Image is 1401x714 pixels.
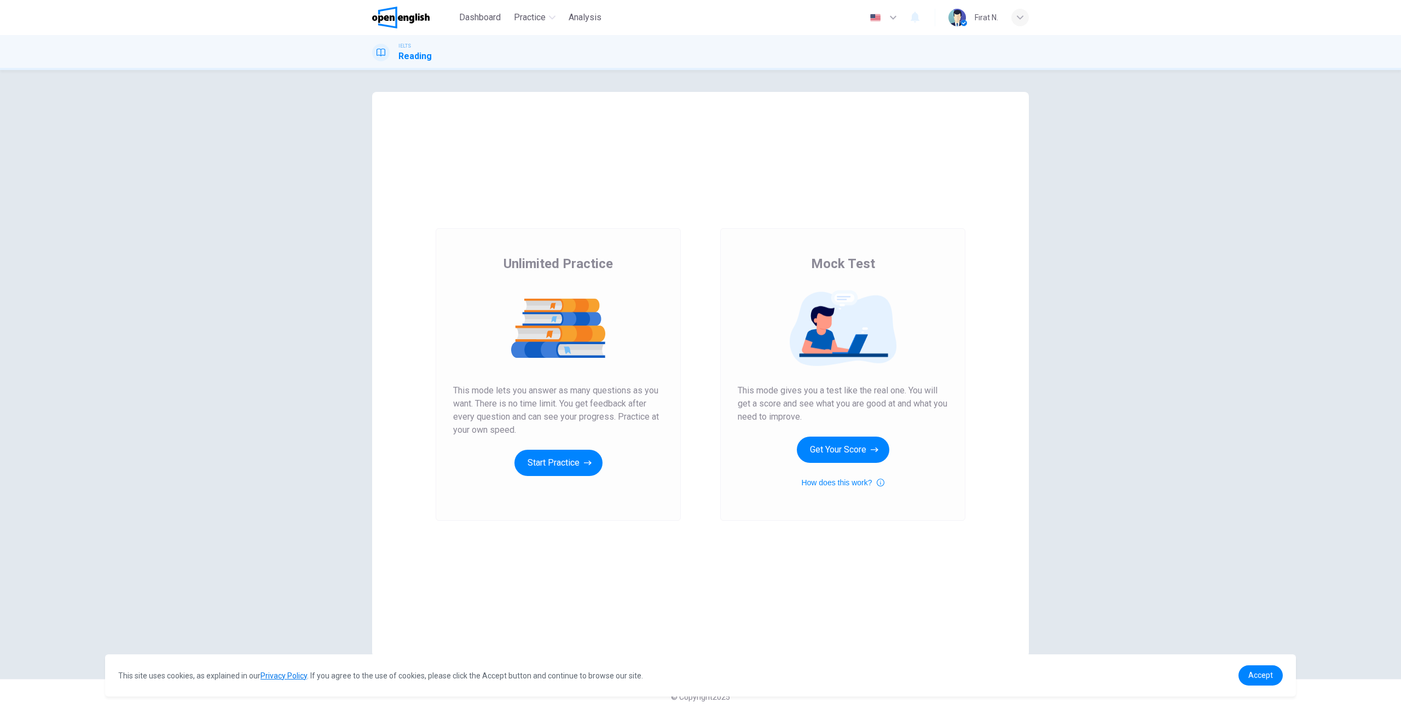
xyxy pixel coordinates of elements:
span: Accept [1248,671,1273,680]
div: Fırat N. [975,11,998,24]
span: This site uses cookies, as explained in our . If you agree to the use of cookies, please click th... [118,671,643,680]
span: Unlimited Practice [503,255,613,272]
span: Analysis [569,11,601,24]
button: How does this work? [801,476,884,489]
span: Practice [514,11,546,24]
a: OpenEnglish logo [372,7,455,28]
span: This mode gives you a test like the real one. You will get a score and see what you are good at a... [738,384,948,423]
button: Get Your Score [797,437,889,463]
span: This mode lets you answer as many questions as you want. There is no time limit. You get feedback... [453,384,663,437]
span: Mock Test [811,255,875,272]
img: en [869,14,882,22]
a: Privacy Policy [260,671,307,680]
button: Practice [510,8,560,27]
div: cookieconsent [105,654,1296,696]
h1: Reading [398,50,432,63]
img: OpenEnglish logo [372,7,430,28]
button: Start Practice [514,450,603,476]
span: Dashboard [459,11,501,24]
a: dismiss cookie message [1238,665,1283,686]
span: IELTS [398,42,411,50]
img: Profile picture [948,9,966,26]
span: © Copyright 2025 [671,693,730,701]
button: Analysis [564,8,606,27]
button: Dashboard [455,8,505,27]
